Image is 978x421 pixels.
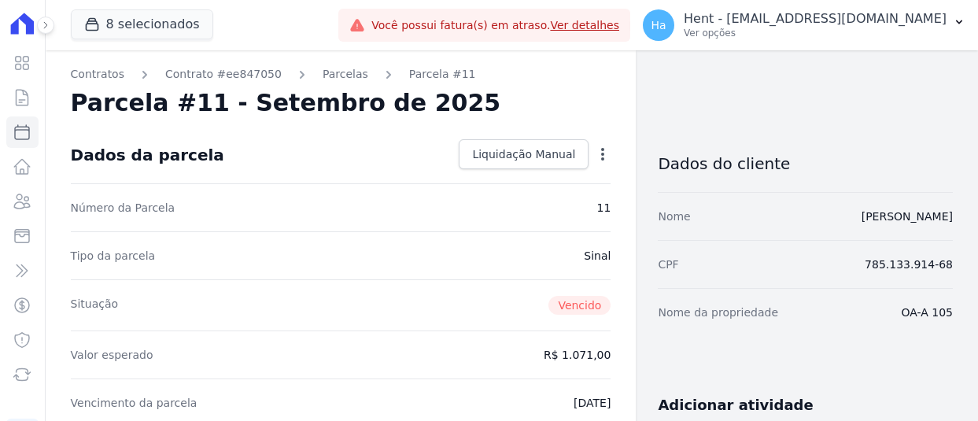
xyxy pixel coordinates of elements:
[548,296,611,315] span: Vencido
[630,3,978,47] button: Ha Hent - [EMAIL_ADDRESS][DOMAIN_NAME] Ver opções
[71,66,124,83] a: Contratos
[71,248,156,264] dt: Tipo da parcela
[865,257,953,272] dd: 785.133.914-68
[71,200,175,216] dt: Número da Parcela
[409,66,476,83] a: Parcela #11
[472,146,575,162] span: Liquidação Manual
[658,209,690,224] dt: Nome
[71,9,213,39] button: 8 selecionados
[658,257,678,272] dt: CPF
[597,200,611,216] dd: 11
[574,395,611,411] dd: [DATE]
[71,66,611,83] nav: Breadcrumb
[651,20,666,31] span: Ha
[658,305,778,320] dt: Nome da propriedade
[323,66,368,83] a: Parcelas
[658,396,813,415] h3: Adicionar atividade
[165,66,282,83] a: Contrato #ee847050
[658,154,953,173] h3: Dados do cliente
[544,347,611,363] dd: R$ 1.071,00
[862,210,953,223] a: [PERSON_NAME]
[584,248,611,264] dd: Sinal
[901,305,953,320] dd: OA-A 105
[71,347,153,363] dt: Valor esperado
[71,89,501,117] h2: Parcela #11 - Setembro de 2025
[684,27,947,39] p: Ver opções
[71,296,119,315] dt: Situação
[371,17,619,34] span: Você possui fatura(s) em atraso.
[71,395,197,411] dt: Vencimento da parcela
[459,139,589,169] a: Liquidação Manual
[550,19,619,31] a: Ver detalhes
[71,146,224,164] div: Dados da parcela
[684,11,947,27] p: Hent - [EMAIL_ADDRESS][DOMAIN_NAME]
